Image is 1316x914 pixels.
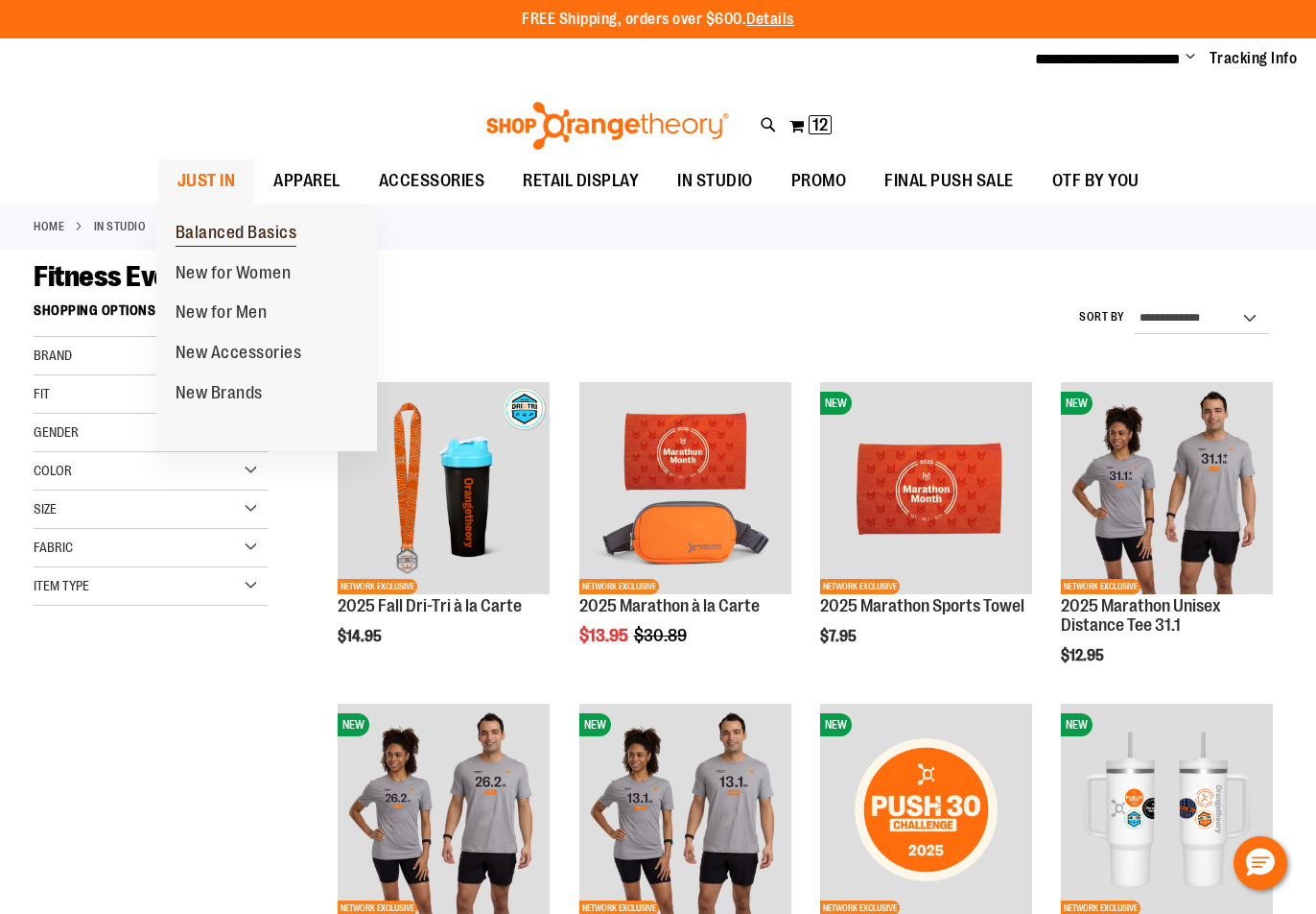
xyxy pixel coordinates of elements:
[504,159,658,204] a: RETAIL DISPLAY
[273,159,341,203] span: APPAREL
[94,218,147,235] a: IN STUDIO
[579,626,631,645] span: $13.95
[791,159,847,203] span: PROMO
[522,9,794,31] p: FREE Shipping, orders over $600.
[176,383,263,407] span: New Brands
[772,159,866,204] a: PROMO
[338,628,385,645] span: $14.95
[1061,392,1093,415] span: NEW
[483,102,732,150] img: Shop Orangetheory
[820,628,859,645] span: $7.95
[338,382,550,597] a: 2025 Fall Dri-Tri à la CarteNEWNETWORK EXCLUSIVE
[579,382,791,597] a: 2025 Marathon à la CarteNETWORK EXCLUSIVE
[176,263,292,287] span: New for Women
[1052,159,1140,203] span: OTF BY YOU
[658,159,772,203] a: IN STUDIO
[1079,309,1125,325] label: Sort By
[884,159,1014,203] span: FINAL PUSH SALE
[156,253,311,294] a: New for Women
[338,382,550,594] img: 2025 Fall Dri-Tri à la Carte
[158,159,255,204] a: JUST IN
[523,159,639,203] span: RETAIL DISPLAY
[677,159,753,203] span: IN STUDIO
[34,386,50,401] span: Fit
[1061,647,1107,664] span: $12.95
[34,463,72,478] span: Color
[1061,713,1093,736] span: NEW
[1061,382,1273,594] img: 2025 Marathon Unisex Distance Tee 31.1
[1033,159,1159,204] a: OTF BY YOU
[1186,49,1195,68] button: Account menu
[360,159,505,204] a: ACCESSORIES
[746,11,794,28] a: Details
[1234,836,1287,890] button: Hello, have a question? Let’s chat.
[34,578,89,593] span: Item Type
[176,302,268,326] span: New for Men
[1051,373,1282,713] div: product
[338,713,369,736] span: NEW
[379,159,485,203] span: ACCESSORIES
[820,579,900,594] span: NETWORK EXCLUSIVE
[820,596,1024,615] a: 2025 Marathon Sports Towel
[634,626,690,645] span: $30.89
[34,218,64,235] a: Home
[1061,382,1273,597] a: 2025 Marathon Unisex Distance Tee 31.1NEWNETWORK EXCLUSIVE
[820,713,852,736] span: NEW
[156,293,287,333] a: New for Men
[338,596,522,615] a: 2025 Fall Dri-Tri à la Carte
[865,159,1033,204] a: FINAL PUSH SALE
[1061,579,1140,594] span: NETWORK EXCLUSIVE
[812,115,828,134] span: 12
[176,223,297,247] span: Balanced Basics
[338,579,417,594] span: NETWORK EXCLUSIVE
[579,596,760,615] a: 2025 Marathon à la Carte
[579,579,659,594] span: NETWORK EXCLUSIVE
[156,213,317,253] a: Balanced Basics
[156,204,377,452] ul: JUST IN
[820,382,1032,597] a: 2025 Marathon Sports TowelNEWNETWORK EXCLUSIVE
[34,260,207,293] span: Fitness Events
[1061,596,1221,635] a: 2025 Marathon Unisex Distance Tee 31.1
[176,343,302,367] span: New Accessories
[820,382,1032,594] img: 2025 Marathon Sports Towel
[579,713,611,736] span: NEW
[34,424,79,440] span: Gender
[811,373,1042,694] div: product
[570,373,801,694] div: product
[34,540,73,555] span: Fabric
[156,333,321,373] a: New Accessories
[34,294,269,337] strong: Shopping Options
[1210,48,1298,69] a: Tracking Info
[34,348,72,363] span: Brand
[177,159,236,203] span: JUST IN
[254,159,360,204] a: APPAREL
[579,382,791,594] img: 2025 Marathon à la Carte
[328,373,559,694] div: product
[34,501,57,517] span: Size
[820,392,852,415] span: NEW
[156,373,282,414] a: New Brands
